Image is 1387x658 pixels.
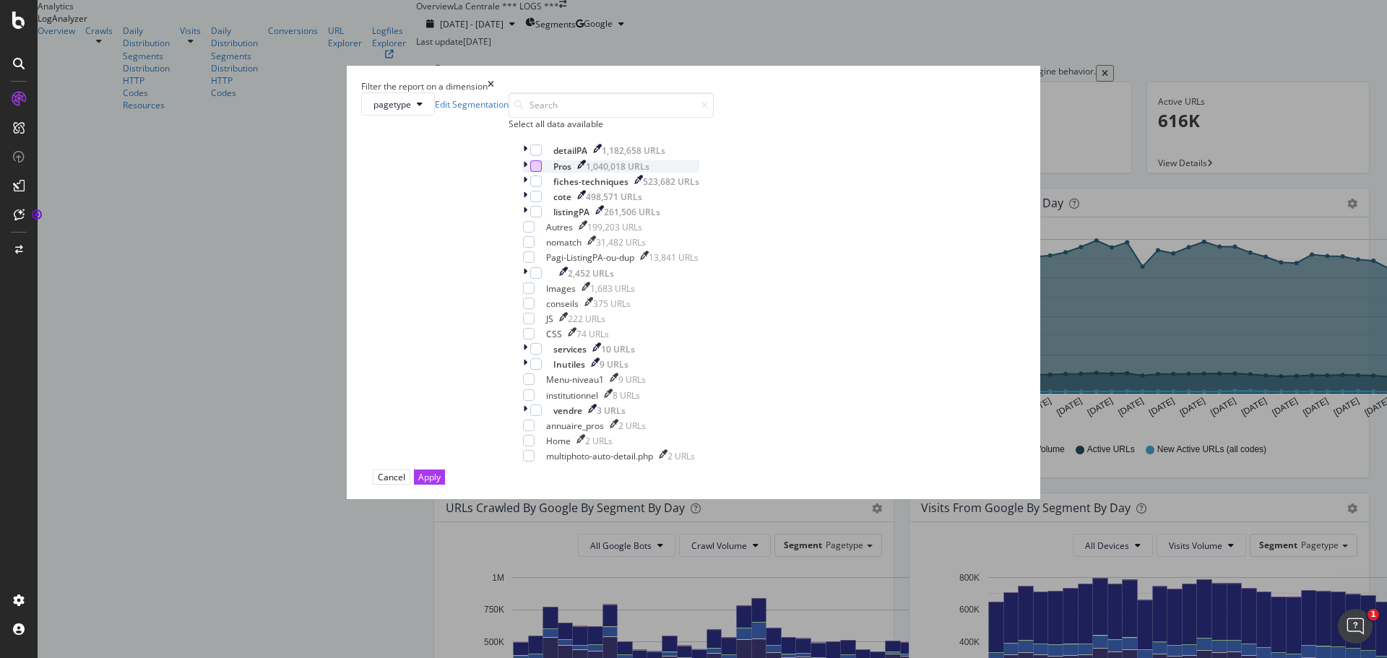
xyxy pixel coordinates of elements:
div: 13,841 URLs [649,251,699,264]
div: Select all data available [509,118,714,130]
div: institutionnel [546,389,598,402]
div: Apply [418,471,441,483]
div: conseils [546,298,579,310]
div: 2 URLs [618,420,646,432]
span: 1 [1367,609,1379,620]
div: 2 URLs [667,450,695,462]
button: Apply [414,469,445,485]
div: Autres [546,221,573,233]
div: times [488,80,494,92]
div: multiphoto-auto-detail.php [546,450,653,462]
div: Cancel [378,471,405,483]
div: 9 URLs [618,373,646,386]
div: CSS [546,328,562,340]
div: cote [553,191,571,203]
div: 523,682 URLs [643,176,699,188]
div: detailPA [553,144,587,157]
iframe: Intercom live chat [1338,609,1373,644]
div: 2 URLs [585,435,613,447]
div: 1,040,018 URLs [586,160,649,173]
div: 9 URLs [600,358,628,371]
button: pagetype [361,92,435,116]
span: pagetype [373,98,411,111]
div: 31,482 URLs [596,236,646,248]
div: Inutiles [553,358,585,371]
div: 1,683 URLs [590,282,635,295]
div: 3 URLs [597,404,626,417]
div: 375 URLs [593,298,631,310]
div: Filter the report on a dimension [361,80,488,92]
div: Pagi-ListingPA-ou-dup [546,251,634,264]
div: annuaire_pros [546,420,604,432]
div: Menu-niveau1 [546,373,604,386]
div: 498,571 URLs [586,191,642,203]
div: listingPA [553,206,589,218]
div: 10 URLs [601,343,635,355]
a: Edit Segmentation [435,98,509,111]
div: 1,182,658 URLs [602,144,665,157]
div: 8 URLs [613,389,640,402]
div: services [553,343,587,355]
div: Tooltip anchor [30,208,43,221]
div: 2,452 URLs [568,267,614,280]
div: Images [546,282,576,295]
div: modal [347,66,1040,499]
div: fiches-techniques [553,176,628,188]
div: 199,203 URLs [587,221,642,233]
div: 261,506 URLs [604,206,660,218]
div: JS [546,313,553,325]
div: nomatch [546,236,582,248]
div: vendre [553,404,582,417]
div: 74 URLs [576,328,609,340]
input: Search [509,92,714,118]
div: Pros [553,160,571,173]
div: Home [546,435,571,447]
div: 222 URLs [568,313,605,325]
button: Cancel [373,469,410,485]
